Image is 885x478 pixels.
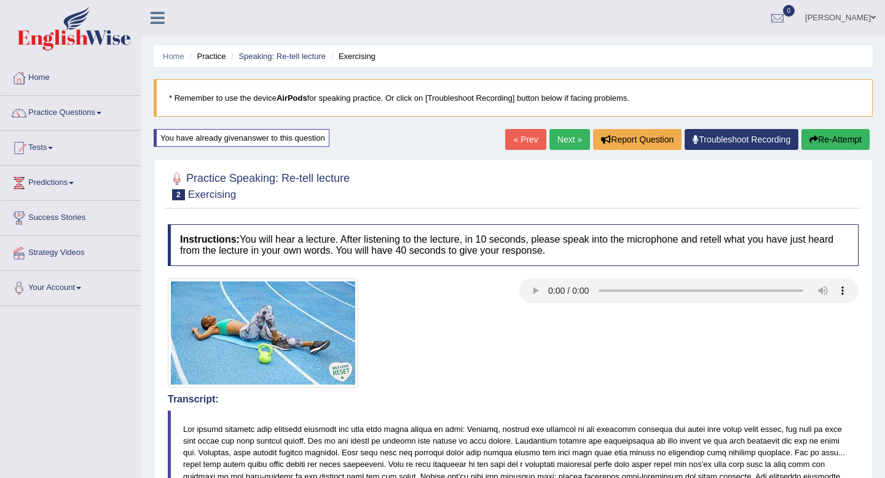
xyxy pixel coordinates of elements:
[168,394,859,405] h4: Transcript:
[783,5,795,17] span: 0
[154,79,873,117] blockquote: * Remember to use the device for speaking practice. Or click on [Troubleshoot Recording] button b...
[168,224,859,265] h4: You will hear a lecture. After listening to the lecture, in 10 seconds, please speak into the mic...
[186,50,226,62] li: Practice
[549,129,590,150] a: Next »
[328,50,376,62] li: Exercising
[180,234,240,245] b: Instructions:
[505,129,546,150] a: « Prev
[801,129,870,150] button: Re-Attempt
[172,189,185,200] span: 2
[1,236,141,267] a: Strategy Videos
[277,93,307,103] b: AirPods
[238,52,326,61] a: Speaking: Re-tell lecture
[685,129,798,150] a: Troubleshoot Recording
[1,61,141,92] a: Home
[188,189,236,200] small: Exercising
[593,129,682,150] button: Report Question
[1,201,141,232] a: Success Stories
[1,96,141,127] a: Practice Questions
[1,271,141,302] a: Your Account
[1,166,141,197] a: Predictions
[163,52,184,61] a: Home
[168,170,350,200] h2: Practice Speaking: Re-tell lecture
[1,131,141,162] a: Tests
[154,129,329,147] div: You have already given answer to this question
